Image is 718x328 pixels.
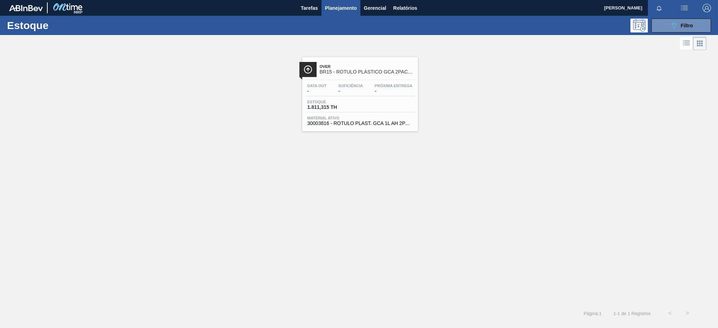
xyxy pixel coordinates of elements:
[680,4,689,12] img: userActions
[375,84,413,88] span: Próxima Entrega
[703,4,711,12] img: Logout
[338,89,363,94] span: -
[679,305,696,322] button: >
[661,305,679,322] button: <
[630,19,648,33] div: Pogramando: nenhum usuário selecionado
[304,65,312,74] img: Ícone
[681,23,693,28] span: Filtro
[307,84,327,88] span: Data out
[651,19,711,33] button: Filtro
[393,4,417,12] span: Relatórios
[364,4,386,12] span: Gerencial
[693,37,706,50] div: Visão em Cards
[307,105,357,110] span: 1.811,315 TH
[9,5,43,11] img: TNhmsLtSVTkK8tSr43FrP2fwEKptu5GPRR3wAAAABJRU5ErkJggg==
[307,100,357,104] span: Estoque
[301,4,318,12] span: Tarefas
[325,4,357,12] span: Planejamento
[338,84,363,88] span: Suficiência
[307,121,413,126] span: 30003816 - ROTULO PLAST. GCA 1L AH 2PACK1L NIV22
[320,64,414,69] span: Over
[297,52,421,131] a: ÍconeOverBR15 - RÓTULO PLÁSTICO GCA 2PACK1L AHData out-Suficiência-Próxima Entrega-Estoque1.811,3...
[307,89,327,94] span: -
[375,89,413,94] span: -
[648,3,670,13] button: Notificações
[7,21,113,29] h1: Estoque
[307,116,413,120] span: Material ativo
[680,37,693,50] div: Visão em Lista
[584,311,602,316] span: Página : 1
[320,69,414,75] span: BR15 - RÓTULO PLÁSTICO GCA 2PACK1L AH
[612,311,651,316] span: 1 - 1 de 1 Registros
